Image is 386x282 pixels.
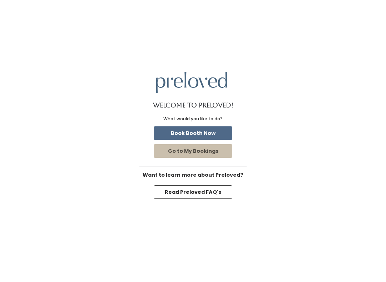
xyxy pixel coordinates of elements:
img: preloved logo [156,72,227,93]
button: Go to My Bookings [154,144,232,158]
h1: Welcome to Preloved! [153,102,233,109]
h6: Want to learn more about Preloved? [139,172,247,178]
button: Book Booth Now [154,126,232,140]
div: What would you like to do? [163,116,223,122]
button: Read Preloved FAQ's [154,185,232,199]
a: Go to My Bookings [152,143,234,159]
